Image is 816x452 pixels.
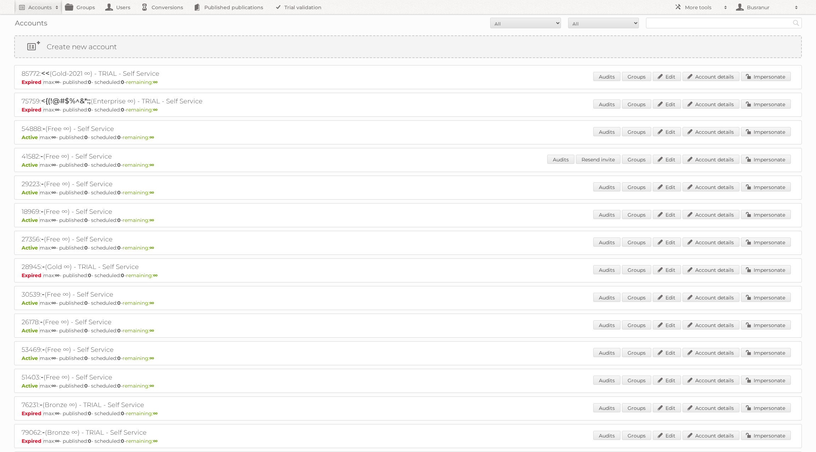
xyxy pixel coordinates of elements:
[682,238,739,247] a: Account details
[22,438,43,444] span: Expired
[22,400,270,410] h2: 76231: (Bronze ∞) - TRIAL - Self Service
[123,300,154,306] span: remaining:
[622,155,651,164] a: Groups
[22,327,40,334] span: Active
[42,262,45,271] span: -
[88,79,91,85] strong: 0
[593,376,620,385] a: Audits
[653,348,681,357] a: Edit
[22,189,40,196] span: Active
[741,293,791,302] a: Impersonate
[22,355,40,361] span: Active
[593,72,620,81] a: Audits
[149,162,154,168] strong: ∞
[22,317,270,327] h2: 26178: (Free ∞) - Self Service
[653,127,681,136] a: Edit
[653,293,681,302] a: Edit
[593,265,620,274] a: Audits
[22,373,270,382] h2: 51403: (Free ∞) - Self Service
[149,189,154,196] strong: ∞
[745,4,791,11] h2: Busranur
[682,99,739,109] a: Account details
[22,300,40,306] span: Active
[653,320,681,330] a: Edit
[653,403,681,412] a: Edit
[41,207,44,216] span: -
[22,69,270,78] h2: 85772: (Gold-2021 ∞) - TRIAL - Self Service
[149,217,154,223] strong: ∞
[84,245,88,251] strong: 0
[149,134,154,141] strong: ∞
[126,272,158,279] span: remaining:
[22,162,794,168] p: max: - published: - scheduled: -
[622,127,651,136] a: Groups
[149,383,154,389] strong: ∞
[123,383,154,389] span: remaining:
[22,262,270,271] h2: 28945: (Gold ∞) - TRIAL - Self Service
[22,410,794,417] p: max: - published: - scheduled: -
[22,189,794,196] p: max: - published: - scheduled: -
[22,152,270,161] h2: 41582: (Free ∞) - Self Service
[622,265,651,274] a: Groups
[22,383,794,389] p: max: - published: - scheduled: -
[653,376,681,385] a: Edit
[741,182,791,191] a: Impersonate
[123,162,154,168] span: remaining:
[682,72,739,81] a: Account details
[84,134,88,141] strong: 0
[117,355,121,361] strong: 0
[22,97,270,106] h2: 75759: (Enterprise ∞) - TRIAL - Self Service
[41,179,44,188] span: -
[682,210,739,219] a: Account details
[126,107,158,113] span: remaining:
[42,428,45,436] span: -
[22,134,794,141] p: max: - published: - scheduled: -
[22,327,794,334] p: max: - published: - scheduled: -
[593,431,620,440] a: Audits
[153,410,158,417] strong: ∞
[117,217,121,223] strong: 0
[653,99,681,109] a: Edit
[51,134,56,141] strong: ∞
[84,162,88,168] strong: 0
[153,272,158,279] strong: ∞
[51,355,56,361] strong: ∞
[791,18,801,28] input: Search
[121,107,124,113] strong: 0
[28,4,52,11] h2: Accounts
[88,410,91,417] strong: 0
[40,317,43,326] span: -
[593,403,620,412] a: Audits
[51,162,56,168] strong: ∞
[22,355,794,361] p: max: - published: - scheduled: -
[121,438,124,444] strong: 0
[22,300,794,306] p: max: - published: - scheduled: -
[117,245,121,251] strong: 0
[22,272,43,279] span: Expired
[55,272,59,279] strong: ∞
[741,72,791,81] a: Impersonate
[22,290,270,299] h2: 30539: (Free ∞) - Self Service
[622,182,651,191] a: Groups
[51,189,56,196] strong: ∞
[41,235,44,243] span: -
[121,410,124,417] strong: 0
[123,355,154,361] span: remaining:
[117,300,121,306] strong: 0
[741,155,791,164] a: Impersonate
[22,179,270,189] h2: 29223: (Free ∞) - Self Service
[741,238,791,247] a: Impersonate
[126,438,158,444] span: remaining:
[22,383,40,389] span: Active
[88,107,91,113] strong: 0
[682,320,739,330] a: Account details
[22,410,43,417] span: Expired
[653,155,681,164] a: Edit
[123,189,154,196] span: remaining:
[15,36,801,57] a: Create new account
[622,376,651,385] a: Groups
[593,99,620,109] a: Audits
[653,182,681,191] a: Edit
[121,79,124,85] strong: 0
[84,383,88,389] strong: 0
